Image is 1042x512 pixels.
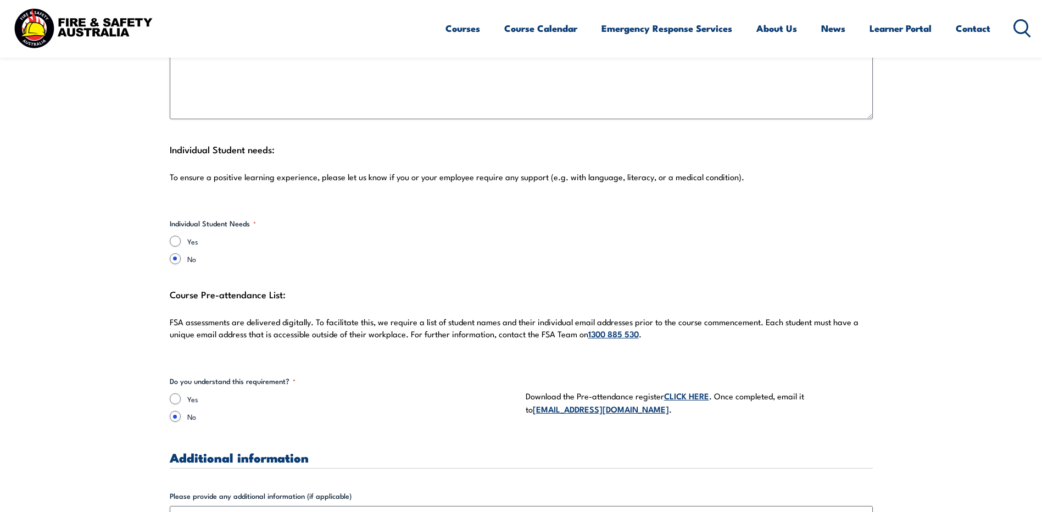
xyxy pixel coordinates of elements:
[170,286,873,354] div: Course Pre-attendance List:
[170,491,873,502] label: Please provide any additional information (if applicable)
[170,171,873,182] p: To ensure a positive learning experience, please let us know if you or your employee require any ...
[170,376,296,387] legend: Do you understand this requirement?
[170,451,873,464] h3: Additional information
[756,14,797,43] a: About Us
[170,316,873,340] p: FSA assessments are delivered digitally. To facilitate this, we require a list of student names a...
[601,14,732,43] a: Emergency Response Services
[664,389,709,402] a: CLICK HERE
[187,253,517,264] label: No
[187,393,517,404] label: Yes
[170,218,256,229] legend: Individual Student Needs
[445,14,480,43] a: Courses
[170,141,873,196] div: Individual Student needs:
[821,14,845,43] a: News
[588,327,639,340] a: 1300 885 530
[533,403,669,415] a: [EMAIL_ADDRESS][DOMAIN_NAME]
[187,236,517,247] label: Yes
[956,14,990,43] a: Contact
[187,411,517,422] label: No
[504,14,577,43] a: Course Calendar
[526,389,873,415] p: Download the Pre-attendance register . Once completed, email it to .
[870,14,932,43] a: Learner Portal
